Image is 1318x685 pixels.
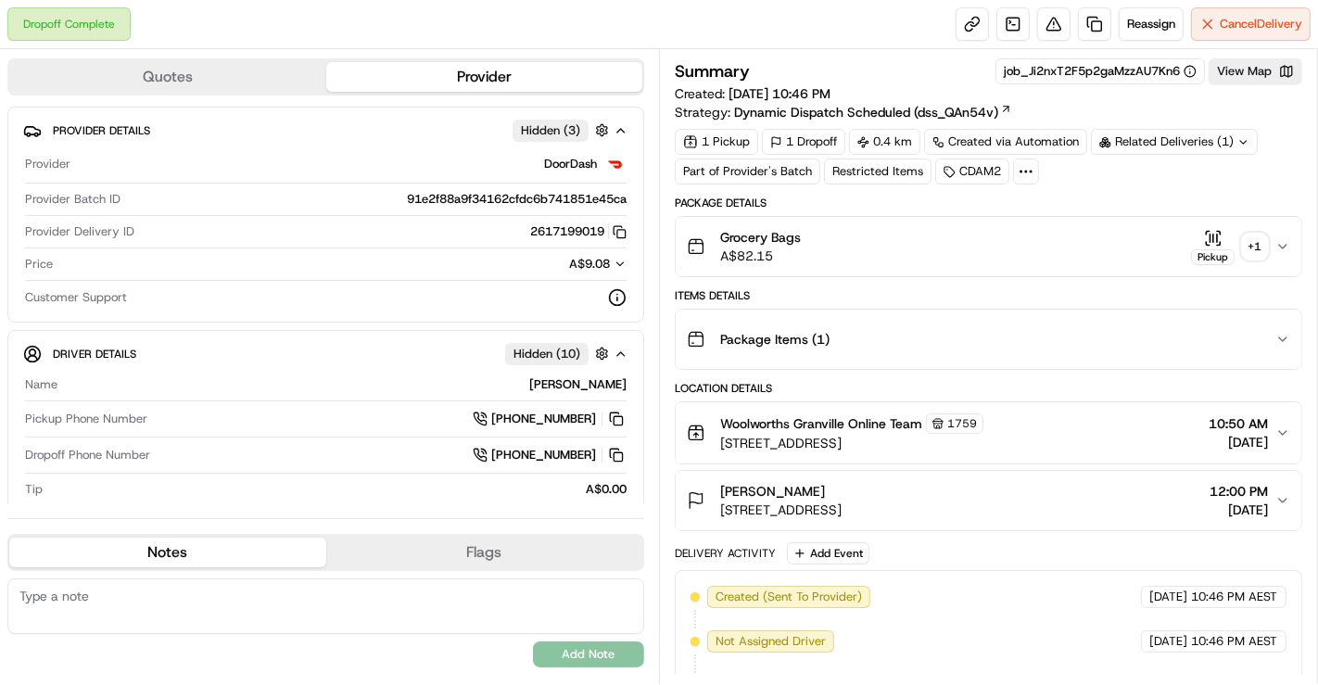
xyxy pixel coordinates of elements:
[25,411,147,427] span: Pickup Phone Number
[491,447,596,463] span: [PHONE_NUMBER]
[716,633,826,650] span: Not Assigned Driver
[53,123,150,138] span: Provider Details
[716,589,862,605] span: Created (Sent To Provider)
[463,256,627,273] button: A$9.08
[947,416,977,431] span: 1759
[505,342,614,365] button: Hidden (10)
[9,62,326,92] button: Quotes
[676,471,1301,530] button: [PERSON_NAME][STREET_ADDRESS]12:00 PM[DATE]
[1191,249,1235,265] div: Pickup
[1119,7,1184,41] button: Reassign
[9,538,326,567] button: Notes
[50,481,627,498] div: A$0.00
[1004,63,1197,80] button: job_Ji2nxT2F5p2gaMzzAU7Kn6
[675,103,1012,121] div: Strategy:
[544,156,597,172] span: DoorDash
[1210,482,1268,501] span: 12:00 PM
[25,289,127,306] span: Customer Support
[326,62,643,92] button: Provider
[1209,433,1268,451] span: [DATE]
[326,538,643,567] button: Flags
[675,129,758,155] div: 1 Pickup
[65,376,627,393] div: [PERSON_NAME]
[25,191,120,208] span: Provider Batch ID
[1220,16,1302,32] span: Cancel Delivery
[849,129,920,155] div: 0.4 km
[23,338,628,369] button: Driver DetailsHidden (10)
[675,288,1302,303] div: Items Details
[935,159,1009,184] div: CDAM2
[1242,234,1268,260] div: + 1
[25,156,70,172] span: Provider
[491,411,596,427] span: [PHONE_NUMBER]
[787,542,869,564] button: Add Event
[23,115,628,146] button: Provider DetailsHidden (3)
[25,376,57,393] span: Name
[1149,589,1187,605] span: [DATE]
[25,481,43,498] span: Tip
[1149,633,1187,650] span: [DATE]
[407,191,627,208] span: 91e2f88a9f34162cfdc6b741851e45ca
[1210,501,1268,519] span: [DATE]
[720,330,830,349] span: Package Items ( 1 )
[473,409,627,429] a: [PHONE_NUMBER]
[924,129,1087,155] a: Created via Automation
[1209,414,1268,433] span: 10:50 AM
[824,159,931,184] div: Restricted Items
[53,347,136,362] span: Driver Details
[676,310,1301,369] button: Package Items (1)
[1091,129,1258,155] div: Related Deliveries (1)
[734,103,1012,121] a: Dynamic Dispatch Scheduled (dss_QAn54v)
[676,402,1301,463] button: Woolworths Granville Online Team1759[STREET_ADDRESS]10:50 AM[DATE]
[675,381,1302,396] div: Location Details
[720,414,922,433] span: Woolworths Granville Online Team
[473,445,627,465] a: [PHONE_NUMBER]
[720,228,801,247] span: Grocery Bags
[675,196,1302,210] div: Package Details
[729,85,830,102] span: [DATE] 10:46 PM
[1127,16,1175,32] span: Reassign
[1191,633,1277,650] span: 10:46 PM AEST
[1209,58,1302,84] button: View Map
[1191,229,1235,265] button: Pickup
[604,153,627,175] img: doordash_logo_v2.png
[25,256,53,273] span: Price
[734,103,998,121] span: Dynamic Dispatch Scheduled (dss_QAn54v)
[720,482,825,501] span: [PERSON_NAME]
[720,247,801,265] span: A$82.15
[675,546,776,561] div: Delivery Activity
[569,256,610,272] span: A$9.08
[1191,7,1311,41] button: CancelDelivery
[720,501,842,519] span: [STREET_ADDRESS]
[521,122,580,139] span: Hidden ( 3 )
[1191,589,1277,605] span: 10:46 PM AEST
[25,447,150,463] span: Dropoff Phone Number
[762,129,845,155] div: 1 Dropoff
[720,434,983,452] span: [STREET_ADDRESS]
[1191,229,1268,265] button: Pickup+1
[675,84,830,103] span: Created:
[676,217,1301,276] button: Grocery BagsA$82.15Pickup+1
[675,63,750,80] h3: Summary
[513,346,580,362] span: Hidden ( 10 )
[513,119,614,142] button: Hidden (3)
[25,223,134,240] span: Provider Delivery ID
[530,223,627,240] button: 2617199019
